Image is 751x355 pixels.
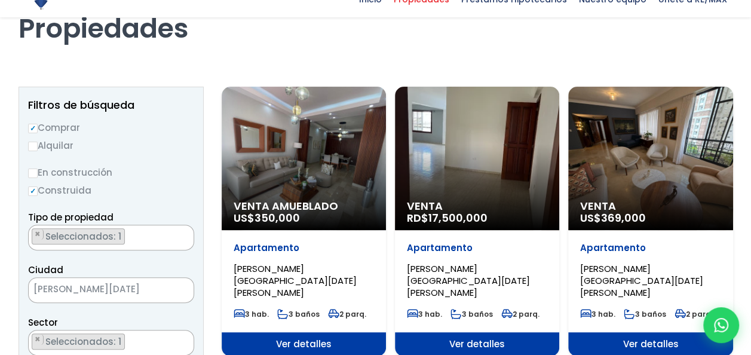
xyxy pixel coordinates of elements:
span: Venta [580,200,721,212]
p: Apartamento [580,242,721,254]
span: × [35,229,41,240]
span: Seleccionados: 1 [44,230,124,243]
button: Remove all items [180,228,188,240]
span: RD$ [407,210,488,225]
span: [PERSON_NAME][GEOGRAPHIC_DATA][DATE][PERSON_NAME] [407,262,530,299]
li: APARTAMENTO [32,228,125,244]
span: SANTO DOMINGO DE GUZMÁN [29,281,164,298]
p: Apartamento [407,242,547,254]
span: 3 baños [624,309,666,319]
span: × [35,334,41,345]
span: × [181,229,187,240]
textarea: Search [29,225,35,251]
input: En construcción [28,169,38,178]
span: 2 parq. [675,309,713,319]
input: Construida [28,186,38,196]
button: Remove item [32,334,44,345]
h2: Filtros de búsqueda [28,99,194,111]
button: Remove all items [180,333,188,345]
span: 3 baños [450,309,493,319]
span: US$ [234,210,300,225]
span: 3 baños [277,309,320,319]
span: Ciudad [28,264,63,276]
button: Remove all items [164,281,182,300]
span: US$ [580,210,646,225]
input: Comprar [28,124,38,133]
span: SANTO DOMINGO DE GUZMÁN [28,277,194,303]
label: Comprar [28,120,194,135]
span: Tipo de propiedad [28,211,114,224]
span: [PERSON_NAME][GEOGRAPHIC_DATA][DATE][PERSON_NAME] [580,262,703,299]
span: Venta [407,200,547,212]
span: Sector [28,316,58,329]
p: Apartamento [234,242,374,254]
span: × [181,334,187,345]
span: 350,000 [255,210,300,225]
span: 3 hab. [234,309,269,319]
li: PIANTINI [32,333,125,350]
span: × [176,285,182,296]
span: 3 hab. [580,309,615,319]
label: Alquilar [28,138,194,153]
span: 2 parq. [328,309,366,319]
span: 17,500,000 [428,210,488,225]
input: Alquilar [28,142,38,151]
label: En construcción [28,165,194,180]
button: Remove item [32,229,44,240]
span: [PERSON_NAME][GEOGRAPHIC_DATA][DATE][PERSON_NAME] [234,262,357,299]
span: 3 hab. [407,309,442,319]
span: 2 parq. [501,309,540,319]
label: Construida [28,183,194,198]
span: 369,000 [601,210,646,225]
span: Seleccionados: 1 [44,335,124,348]
span: Venta Amueblado [234,200,374,212]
